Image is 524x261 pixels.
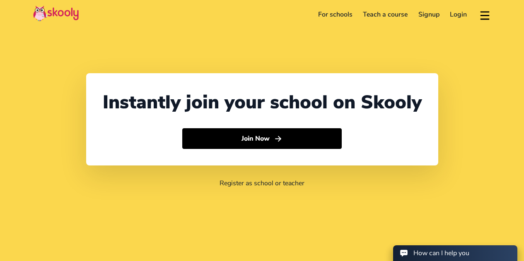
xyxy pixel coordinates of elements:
[445,8,473,21] a: Login
[220,179,304,188] a: Register as school or teacher
[182,128,342,149] button: Join Nowarrow forward outline
[413,8,445,21] a: Signup
[479,8,491,22] button: menu outline
[103,90,422,115] div: Instantly join your school on Skooly
[313,8,358,21] a: For schools
[357,8,413,21] a: Teach a course
[33,5,79,22] img: Skooly
[274,134,283,143] ion-icon: arrow forward outline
